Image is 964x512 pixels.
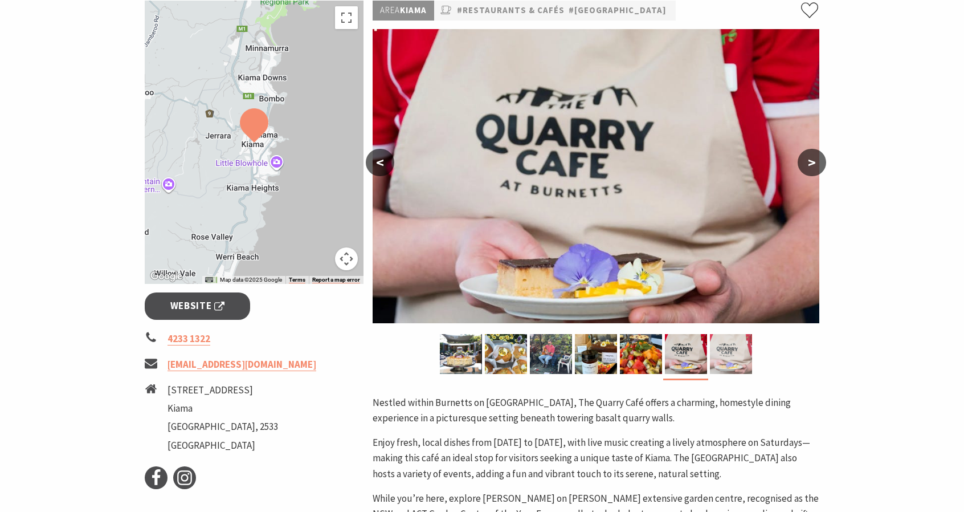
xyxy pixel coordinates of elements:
[530,334,572,374] img: Music
[312,277,360,283] a: Report a map error
[170,298,225,314] span: Website
[665,334,707,374] img: Quarry Cafe Food
[289,277,305,283] a: Terms (opens in new tab)
[710,334,752,374] img: Quarry Cafe Food
[168,358,316,371] a: [EMAIL_ADDRESS][DOMAIN_NAME]
[168,419,278,434] li: [GEOGRAPHIC_DATA], 2533
[373,435,819,482] p: Enjoy fresh, local dishes from [DATE] to [DATE], with live music creating a lively atmosphere on ...
[620,334,662,374] img: Fruit Salad
[220,277,282,283] span: Map data ©2025 Google
[168,401,278,416] li: Kiama
[485,334,527,374] img: Muffins
[440,334,482,374] img: Cake
[373,1,434,21] p: Kiama
[168,383,278,398] li: [STREET_ADDRESS]
[575,334,617,374] img: Honey
[373,29,819,323] img: Quarry Cafe Food
[366,149,394,176] button: <
[148,269,185,284] a: Open this area in Google Maps (opens a new window)
[168,438,278,453] li: [GEOGRAPHIC_DATA]
[335,6,358,29] button: Toggle fullscreen view
[168,332,210,346] a: 4233 1322
[457,3,565,18] a: #Restaurants & Cafés
[145,292,250,319] a: Website
[380,5,400,15] span: Area
[569,3,667,18] a: #[GEOGRAPHIC_DATA]
[335,247,358,270] button: Map camera controls
[798,149,826,176] button: >
[148,269,185,284] img: Google
[205,276,213,284] button: Keyboard shortcuts
[373,395,819,426] p: Nestled within Burnetts on [GEOGRAPHIC_DATA], The Quarry Café offers a charming, homestyle dining...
